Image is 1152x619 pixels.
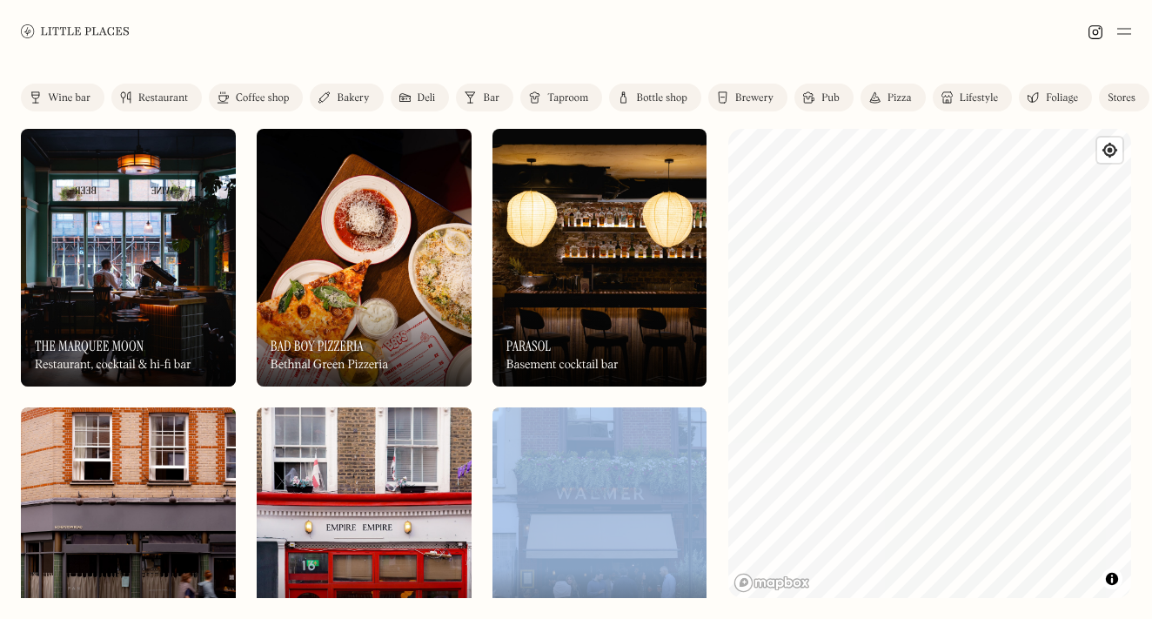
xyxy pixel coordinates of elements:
a: Foliage [1019,84,1092,111]
a: Mapbox homepage [733,573,810,593]
div: Coffee shop [236,93,289,104]
span: Toggle attribution [1107,569,1117,589]
a: Lifestyle [933,84,1012,111]
div: Restaurant, cocktail & hi-fi bar [35,358,191,373]
a: Taproom [520,84,602,111]
img: Parasol [492,129,707,387]
div: Stores [1108,93,1135,104]
a: Bottle shop [609,84,701,111]
div: Pub [821,93,840,104]
div: Lifestyle [960,93,998,104]
div: Deli [418,93,436,104]
h3: The Marquee Moon [35,338,144,354]
div: Brewery [735,93,774,104]
h3: Parasol [506,338,552,354]
a: Wine bar [21,84,104,111]
img: Bad Boy Pizzeria [257,129,472,387]
div: Bethnal Green Pizzeria [271,358,388,373]
a: Bakery [310,84,383,111]
a: ParasolParasolParasolBasement cocktail bar [492,129,707,387]
a: Bad Boy PizzeriaBad Boy PizzeriaBad Boy PizzeriaBethnal Green Pizzeria [257,129,472,387]
div: Wine bar [48,93,90,104]
div: Bar [483,93,499,104]
canvas: Map [728,129,1132,598]
a: Pub [794,84,854,111]
div: Restaurant [138,93,188,104]
button: Toggle attribution [1102,569,1122,589]
img: The Marquee Moon [21,129,236,387]
a: The Marquee MoonThe Marquee MoonThe Marquee MoonRestaurant, cocktail & hi-fi bar [21,129,236,387]
a: Brewery [708,84,787,111]
a: Stores [1099,84,1149,111]
div: Basement cocktail bar [506,358,619,373]
a: Deli [391,84,450,111]
div: Pizza [887,93,912,104]
div: Bottle shop [636,93,687,104]
h3: Bad Boy Pizzeria [271,338,364,354]
a: Pizza [861,84,926,111]
div: Bakery [337,93,369,104]
a: Bar [456,84,513,111]
button: Find my location [1097,138,1122,163]
div: Taproom [547,93,588,104]
a: Coffee shop [209,84,303,111]
div: Foliage [1046,93,1078,104]
a: Restaurant [111,84,202,111]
